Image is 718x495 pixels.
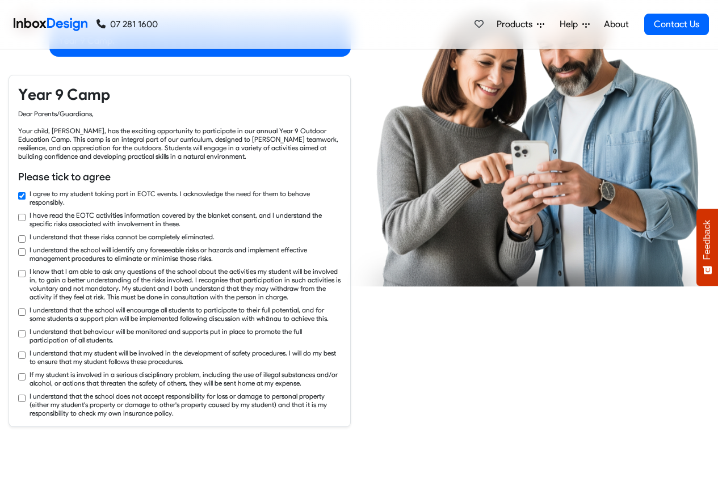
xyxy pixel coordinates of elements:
[96,18,158,31] a: 07 281 1600
[18,109,341,160] div: Dear Parents/Guardians, Your child, [PERSON_NAME], has the exciting opportunity to participate in...
[497,18,537,31] span: Products
[30,211,341,228] label: I have read the EOTC activities information covered by the blanket consent, and I understand the ...
[30,349,341,366] label: I understand that my student will be involved in the development of safety procedures. I will do ...
[601,13,632,36] a: About
[696,209,718,286] button: Feedback - Show survey
[30,392,341,417] label: I understand that the school does not accept responsibility for loss or damage to personal proper...
[18,170,341,184] h6: Please tick to agree
[560,18,582,31] span: Help
[702,220,712,260] span: Feedback
[555,13,594,36] a: Help
[30,246,341,263] label: I understand the school will identify any foreseeable risks or hazards and implement effective ma...
[30,327,341,344] label: I understand that behaviour will be monitored and supports put in place to promote the full parti...
[30,267,341,301] label: I know that I am able to ask any questions of the school about the activities my student will be ...
[30,189,341,206] label: I agree to my student taking part in EOTC events. I acknowledge the need for them to behave respo...
[18,84,341,105] h4: Year 9 Camp
[492,13,549,36] a: Products
[644,14,709,35] a: Contact Us
[30,232,215,241] label: I understand that these risks cannot be completely eliminated.
[30,370,341,387] label: If my student is involved in a serious disciplinary problem, including the use of illegal substan...
[30,306,341,323] label: I understand that the school will encourage all students to participate to their full potential, ...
